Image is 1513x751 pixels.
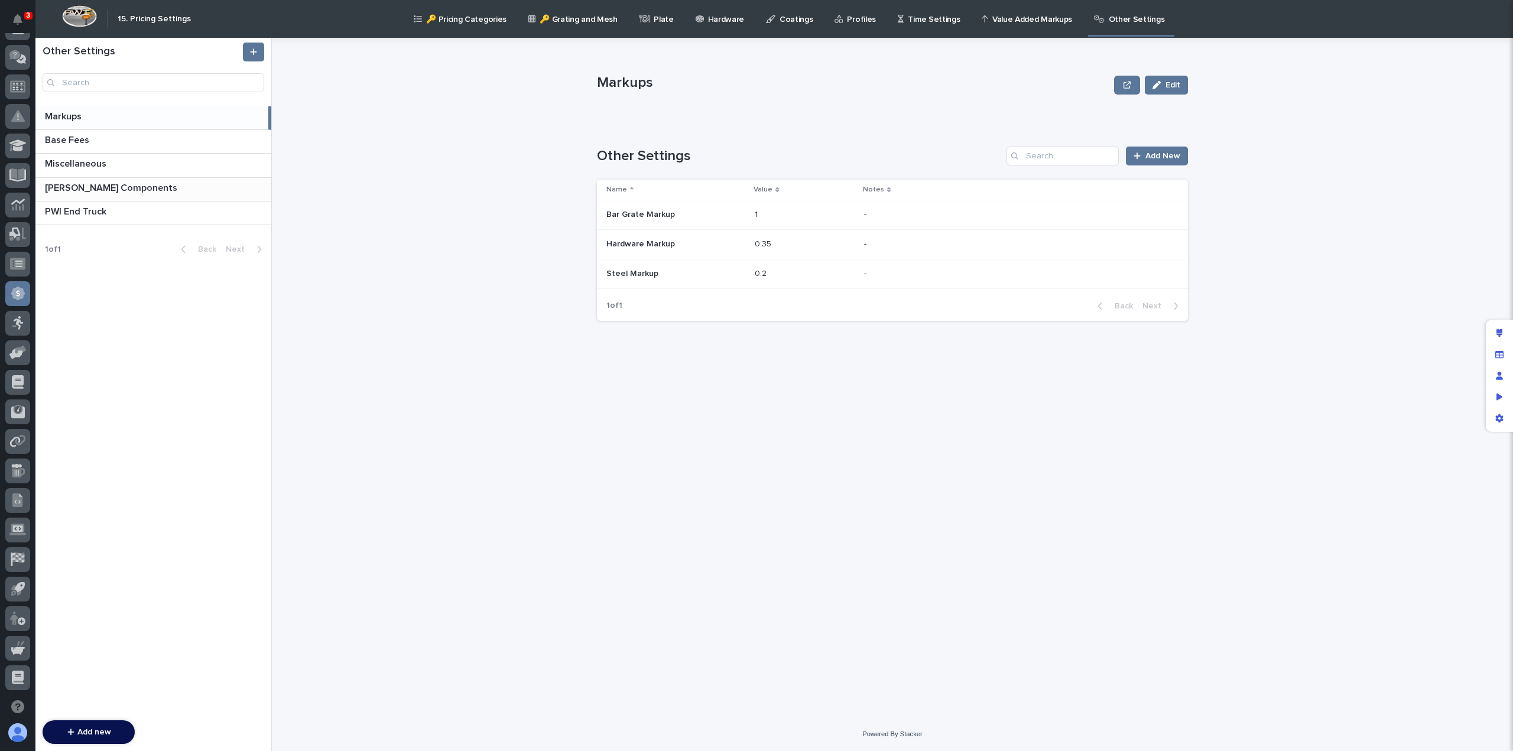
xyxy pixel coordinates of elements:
[12,66,215,84] p: How can we help?
[191,245,216,253] span: Back
[83,218,143,227] a: Powered byPylon
[597,291,632,320] p: 1 of 1
[62,5,97,27] img: Workspace Logo
[226,245,252,253] span: Next
[606,237,677,249] p: Hardware Markup
[118,14,191,24] h2: 15. Pricing Settings
[1138,301,1188,311] button: Next
[1088,301,1138,311] button: Back
[12,47,215,66] p: Welcome 👋
[1108,302,1133,310] span: Back
[597,200,1188,230] tr: Bar Grate MarkupBar Grate Markup 11 -
[864,210,866,220] div: -
[754,183,772,196] p: Value
[40,143,150,152] div: We're available if you need us!
[45,109,84,122] p: Markups
[35,235,70,264] p: 1 of 1
[43,45,241,58] h1: Other Settings
[35,178,271,201] a: [PERSON_NAME] Components[PERSON_NAME] Components
[606,266,661,279] p: Steel Markup
[15,14,30,33] div: Notifications3
[12,131,33,152] img: 1736555164131-43832dd5-751b-4058-ba23-39d91318e5a0
[755,237,774,249] p: 0.35
[1489,386,1510,408] div: Preview as
[43,720,135,744] button: Add new
[755,266,769,279] p: 0.2
[1142,302,1168,310] span: Next
[597,74,1109,92] p: Markups
[40,131,194,143] div: Start new chat
[1489,365,1510,386] div: Manage users
[5,7,30,32] button: Notifications
[864,269,866,279] div: -
[863,183,884,196] p: Notes
[45,204,109,217] p: PWI End Truck
[5,694,30,719] button: Open support chat
[26,11,30,19] p: 3
[1489,344,1510,365] div: Manage fields and data
[35,130,271,154] a: Base FeesBase Fees
[221,244,271,255] button: Next
[31,95,195,107] input: Clear
[35,154,271,177] a: MiscellaneousMiscellaneous
[606,207,677,220] p: Bar Grate Markup
[12,191,21,200] div: 📖
[1489,408,1510,429] div: App settings
[171,244,221,255] button: Back
[1145,76,1188,95] button: Edit
[24,190,64,201] span: Help Docs
[597,148,1002,165] h1: Other Settings
[45,180,180,194] p: [PERSON_NAME] Components
[12,11,35,35] img: Stacker
[755,207,760,220] p: 1
[35,106,271,130] a: MarkupsMarkups
[201,135,215,149] button: Start new chat
[43,73,264,92] input: Search
[7,185,69,206] a: 📖Help Docs
[1006,147,1119,165] input: Search
[1145,152,1180,160] span: Add New
[118,219,143,227] span: Pylon
[1165,81,1180,89] span: Edit
[862,730,922,737] a: Powered By Stacker
[597,230,1188,259] tr: Hardware MarkupHardware Markup 0.350.35 -
[45,132,92,146] p: Base Fees
[1489,323,1510,344] div: Edit layout
[606,183,627,196] p: Name
[35,201,271,225] a: PWI End TruckPWI End Truck
[1126,147,1188,165] a: Add New
[864,239,866,249] div: -
[45,156,109,170] p: Miscellaneous
[5,720,30,745] button: users-avatar
[597,259,1188,288] tr: Steel MarkupSteel Markup 0.20.2 -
